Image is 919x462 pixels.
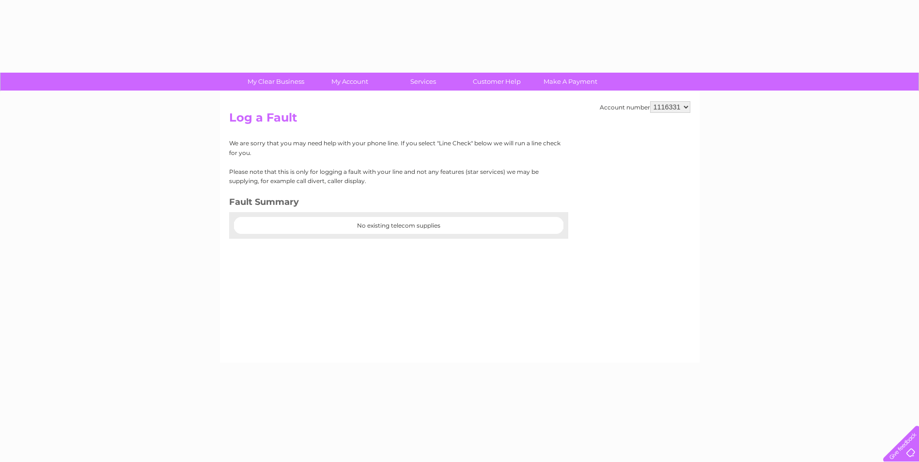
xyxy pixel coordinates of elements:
center: No existing telecom supplies [234,222,563,229]
p: Please note that this is only for logging a fault with your line and not any features (star servi... [229,167,561,185]
a: Customer Help [457,73,537,91]
a: Make A Payment [530,73,610,91]
p: We are sorry that you may need help with your phone line. If you select "Line Check" below we wil... [229,139,561,157]
h3: Fault Summary [229,195,561,212]
h2: Log a Fault [229,111,690,129]
a: Services [383,73,463,91]
div: Account number [600,101,690,113]
a: My Clear Business [236,73,316,91]
a: My Account [310,73,389,91]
